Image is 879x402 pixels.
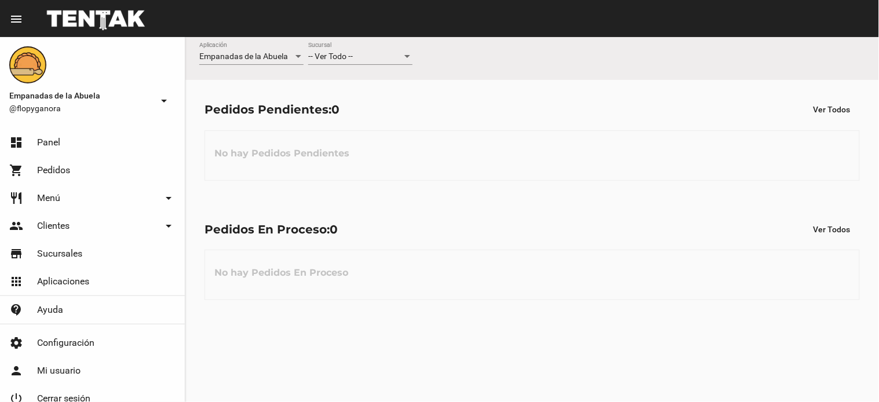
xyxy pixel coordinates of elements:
[37,165,70,176] span: Pedidos
[205,100,340,119] div: Pedidos Pendientes:
[9,275,23,288] mat-icon: apps
[9,336,23,350] mat-icon: settings
[37,248,82,260] span: Sucursales
[9,219,23,233] mat-icon: people
[804,99,860,120] button: Ver Todos
[9,191,23,205] mat-icon: restaurant
[814,225,851,234] span: Ver Todos
[157,94,171,108] mat-icon: arrow_drop_down
[804,219,860,240] button: Ver Todos
[37,276,89,287] span: Aplicaciones
[205,220,338,239] div: Pedidos En Proceso:
[9,303,23,317] mat-icon: contact_support
[37,304,63,316] span: Ayuda
[199,52,288,61] span: Empanadas de la Abuela
[37,365,81,377] span: Mi usuario
[331,103,340,116] span: 0
[330,222,338,236] span: 0
[9,163,23,177] mat-icon: shopping_cart
[205,255,358,290] h3: No hay Pedidos En Proceso
[162,219,176,233] mat-icon: arrow_drop_down
[9,247,23,261] mat-icon: store
[9,89,152,103] span: Empanadas de la Abuela
[37,220,70,232] span: Clientes
[37,137,60,148] span: Panel
[308,52,353,61] span: -- Ver Todo --
[9,46,46,83] img: f0136945-ed32-4f7c-91e3-a375bc4bb2c5.png
[37,337,94,349] span: Configuración
[162,191,176,205] mat-icon: arrow_drop_down
[9,136,23,149] mat-icon: dashboard
[205,136,359,171] h3: No hay Pedidos Pendientes
[9,364,23,378] mat-icon: person
[9,12,23,26] mat-icon: menu
[9,103,152,114] span: @flopyganora
[814,105,851,114] span: Ver Todos
[37,192,60,204] span: Menú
